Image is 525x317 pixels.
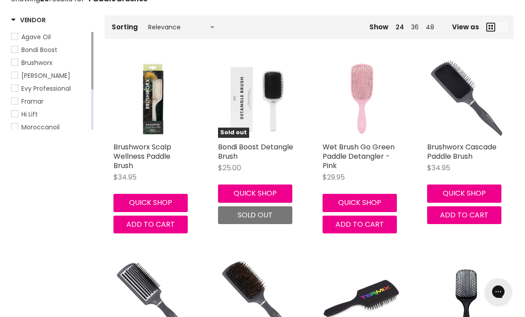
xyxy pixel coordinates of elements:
span: Brushworx [21,58,52,67]
a: Wet Brush Go Green Paddle Detangler - Pink [323,142,395,171]
a: Bondi Boost [11,45,89,55]
iframe: Gorgias live chat messenger [481,275,516,308]
label: Sorting [112,23,138,31]
img: Wet Brush Go Green Paddle Detangler - Pink [323,60,400,138]
img: Brushworx Scalp Wellness Paddle Brush [113,60,191,138]
button: Quick shop [427,185,501,202]
a: Brushworx Cascade Paddle Brush [427,142,497,161]
img: Brushworx Cascade Paddle Brush [427,60,505,138]
span: [PERSON_NAME] [21,71,70,80]
span: Hi Lift [21,110,38,119]
span: View as [452,23,479,31]
span: Add to cart [126,219,175,229]
a: Hi Lift [11,109,89,119]
button: Sold out [218,206,292,224]
span: Bondi Boost [21,45,57,54]
button: Quick shop [323,194,397,212]
button: Quick shop [113,194,188,212]
span: Sold out [218,128,249,138]
a: 36 [411,23,419,32]
span: $34.95 [113,172,137,182]
a: Denman [11,71,89,80]
span: Evy Professional [21,84,71,93]
a: Evy Professional [11,84,89,93]
button: Quick shop [218,185,292,202]
a: Brushworx Scalp Wellness Paddle Brush [113,142,171,171]
span: Add to cart [440,210,489,220]
span: Agave Oil [21,32,51,41]
h3: Vendor [11,16,45,24]
a: Moroccanoil [11,122,89,132]
span: $25.00 [218,163,241,173]
img: Bondi Boost Detangle Brush [218,60,296,138]
span: $29.95 [323,172,345,182]
span: Add to cart [335,219,384,229]
a: 48 [426,23,434,32]
span: Sold out [238,210,273,220]
span: Show [369,22,388,32]
a: 24 [396,23,404,32]
span: Framar [21,97,44,106]
a: Framar [11,96,89,106]
span: $34.95 [427,163,450,173]
a: Bondi Boost Detangle Brush [218,142,293,161]
a: Brushworx [11,58,89,68]
a: Agave Oil [11,32,89,42]
span: Moroccanoil [21,123,60,132]
button: Add to cart [427,206,501,224]
a: Bondi Boost Detangle BrushSold out [218,60,296,138]
button: Add to cart [323,216,397,233]
button: Add to cart [113,216,188,233]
